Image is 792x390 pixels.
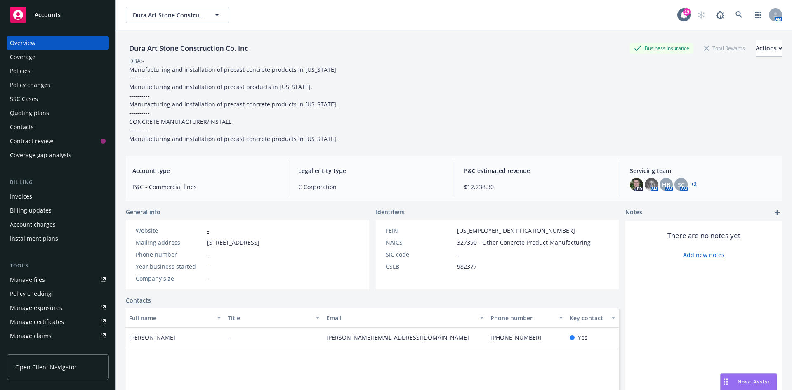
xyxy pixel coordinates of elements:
div: Tools [7,262,109,270]
span: Notes [625,208,642,217]
a: Account charges [7,218,109,231]
div: Mailing address [136,238,204,247]
a: - [207,227,209,234]
div: Policies [10,64,31,78]
div: Coverage [10,50,35,64]
a: Invoices [7,190,109,203]
a: SSC Cases [7,92,109,106]
div: Manage BORs [10,343,49,357]
span: - [457,250,459,259]
span: Accounts [35,12,61,18]
div: Manage exposures [10,301,62,314]
div: Company size [136,274,204,283]
span: $12,238.30 [464,182,610,191]
a: +2 [691,182,697,187]
button: Dura Art Stone Construction Co. Inc [126,7,229,23]
a: Coverage [7,50,109,64]
a: Quoting plans [7,106,109,120]
button: Actions [756,40,782,57]
span: General info [126,208,160,216]
div: Key contact [570,314,606,322]
a: Contract review [7,135,109,148]
div: Billing updates [10,204,52,217]
span: - [207,262,209,271]
a: Report a Bug [712,7,728,23]
img: photo [630,178,643,191]
button: Full name [126,308,224,328]
div: SIC code [386,250,454,259]
a: Start snowing [693,7,709,23]
span: Legal entity type [298,166,444,175]
div: Website [136,226,204,235]
a: Accounts [7,3,109,26]
span: [US_EMPLOYER_IDENTIFICATION_NUMBER] [457,226,575,235]
span: - [228,333,230,342]
div: Installment plans [10,232,58,245]
a: Manage BORs [7,343,109,357]
span: Manufacturing and installation of precast concrete products in [US_STATE] ---------- Manufacturin... [129,66,338,143]
div: Drag to move [721,374,731,390]
a: Search [731,7,747,23]
span: SC [678,180,685,189]
div: DBA: - [129,57,144,65]
a: Coverage gap analysis [7,149,109,162]
span: P&C - Commercial lines [132,182,278,191]
div: Full name [129,314,212,322]
a: [PERSON_NAME][EMAIL_ADDRESS][DOMAIN_NAME] [326,333,476,341]
a: Installment plans [7,232,109,245]
span: HB [662,180,670,189]
a: add [772,208,782,217]
div: Phone number [136,250,204,259]
span: Yes [578,333,587,342]
button: Email [323,308,487,328]
span: Dura Art Stone Construction Co. Inc [133,11,204,19]
a: Contacts [126,296,151,305]
a: Add new notes [683,251,724,259]
span: [PERSON_NAME] [129,333,175,342]
span: Identifiers [376,208,405,216]
div: Policy changes [10,78,50,92]
div: Account charges [10,218,56,231]
div: Invoices [10,190,32,203]
button: Title [224,308,323,328]
div: Title [228,314,311,322]
span: P&C estimated revenue [464,166,610,175]
div: Policy checking [10,287,52,300]
a: Policy checking [7,287,109,300]
span: C Corporation [298,182,444,191]
div: Billing [7,178,109,187]
a: Overview [7,36,109,50]
div: Contract review [10,135,53,148]
span: [STREET_ADDRESS] [207,238,259,247]
div: NAICS [386,238,454,247]
a: Billing updates [7,204,109,217]
a: [PHONE_NUMBER] [490,333,548,341]
div: SSC Cases [10,92,38,106]
span: - [207,274,209,283]
span: 327390 - Other Concrete Product Manufacturing [457,238,591,247]
div: Dura Art Stone Construction Co. Inc [126,43,251,54]
button: Nova Assist [720,373,777,390]
span: - [207,250,209,259]
div: FEIN [386,226,454,235]
div: Manage files [10,273,45,286]
button: Phone number [487,308,566,328]
a: Policies [7,64,109,78]
a: Switch app [750,7,766,23]
span: Account type [132,166,278,175]
div: Year business started [136,262,204,271]
span: Servicing team [630,166,775,175]
button: Key contact [566,308,619,328]
a: Contacts [7,121,109,134]
div: Email [326,314,475,322]
span: There are no notes yet [667,231,740,241]
div: Quoting plans [10,106,49,120]
div: Total Rewards [700,43,749,53]
div: Phone number [490,314,554,322]
div: CSLB [386,262,454,271]
a: Manage exposures [7,301,109,314]
span: 982377 [457,262,477,271]
div: Contacts [10,121,34,134]
div: Coverage gap analysis [10,149,71,162]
